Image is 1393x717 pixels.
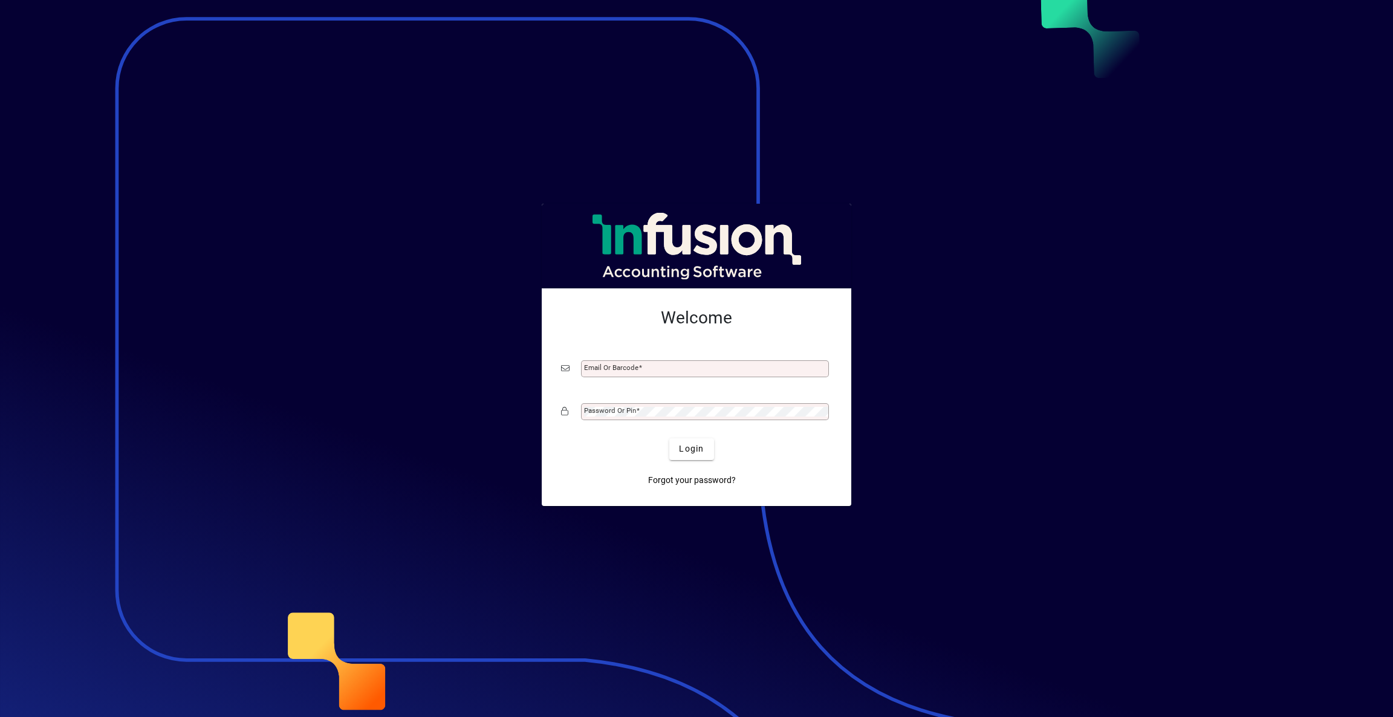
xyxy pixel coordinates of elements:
mat-label: Email or Barcode [584,363,638,372]
span: Forgot your password? [648,474,736,487]
mat-label: Password or Pin [584,406,636,415]
h2: Welcome [561,308,832,328]
span: Login [679,443,704,455]
button: Login [669,438,713,460]
a: Forgot your password? [643,470,741,492]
